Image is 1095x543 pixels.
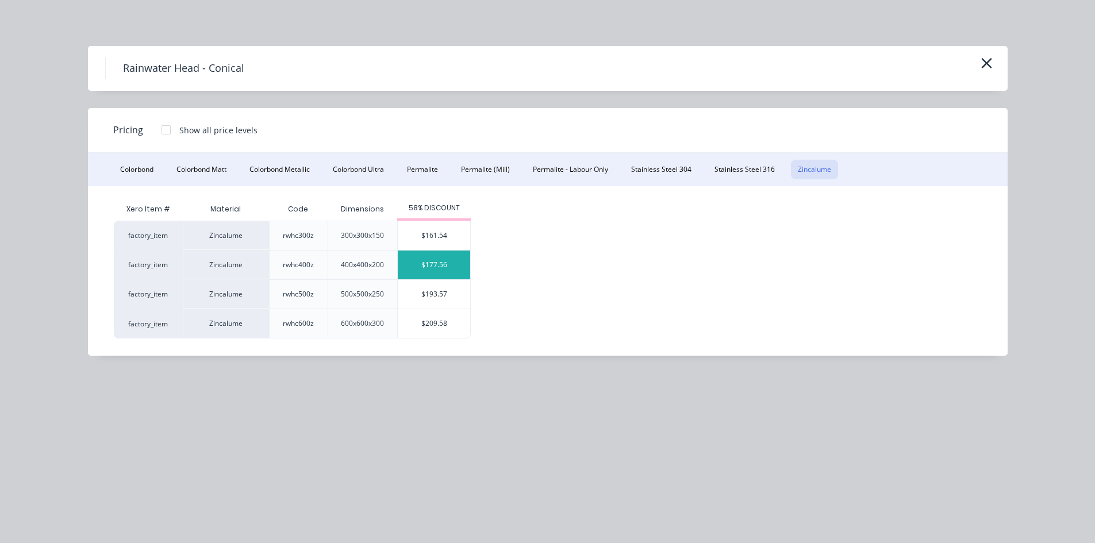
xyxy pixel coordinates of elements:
[114,309,183,338] div: factory_item
[283,289,314,299] div: rwhc500z
[114,221,183,250] div: factory_item
[398,251,470,279] div: $177.56
[183,198,269,221] div: Material
[341,260,384,270] div: 400x400x200
[105,57,262,79] h4: Rainwater Head - Conical
[113,123,143,137] span: Pricing
[708,160,782,179] button: Stainless Steel 316
[283,318,314,329] div: rwhc600z
[179,124,258,136] div: Show all price levels
[341,289,384,299] div: 500x500x250
[398,221,470,250] div: $161.54
[183,250,269,279] div: Zincalume
[400,160,445,179] button: Permalite
[170,160,233,179] button: Colorbond Matt
[526,160,615,179] button: Permalite - Labour Only
[114,198,183,221] div: Xero Item #
[791,160,838,179] button: Zincalume
[341,318,384,329] div: 600x600x300
[283,260,314,270] div: rwhc400z
[183,279,269,309] div: Zincalume
[279,195,317,224] div: Code
[398,280,470,309] div: $193.57
[341,230,384,241] div: 300x300x150
[454,160,517,179] button: Permalite (Mill)
[114,279,183,309] div: factory_item
[398,309,470,338] div: $209.58
[183,221,269,250] div: Zincalume
[326,160,391,179] button: Colorbond Ultra
[397,203,471,213] div: 58% DISCOUNT
[283,230,314,241] div: rwhc300z
[332,195,393,224] div: Dimensions
[113,160,160,179] button: Colorbond
[624,160,698,179] button: Stainless Steel 304
[114,250,183,279] div: factory_item
[243,160,317,179] button: Colorbond Metallic
[183,309,269,338] div: Zincalume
